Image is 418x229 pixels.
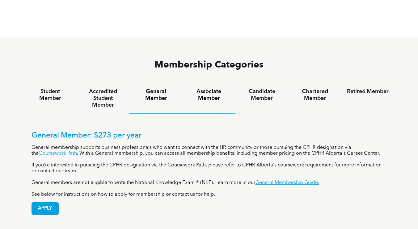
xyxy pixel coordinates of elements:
[32,180,387,186] p: General members are not eligible to write the National Knowledge Exam ® (NKE). Learn more in our
[32,145,387,157] p: General membership supports business professionals who want to connect with the HR community or t...
[82,88,124,108] h4: Accredited Student Member
[294,88,336,102] h4: Chartered Member
[32,192,387,198] p: See below for instructions on how to apply for membership or contact us for help.
[241,88,283,102] h4: Candidate Member
[188,88,230,102] h4: Associate Member
[154,60,264,70] span: Membership Categories
[32,202,58,215] span: APPLY
[255,180,319,185] a: General Membership Guide.
[135,88,177,102] h4: General Member
[29,88,71,102] h4: Student Member
[32,202,59,215] a: APPLY
[347,88,389,95] h4: Retired Member
[32,131,387,140] p: General Member: $273 per year
[39,151,77,156] a: Coursework Path
[32,162,387,174] p: If you're interested in pursuing the CPHR designation via the Coursework Path, please refer to CP...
